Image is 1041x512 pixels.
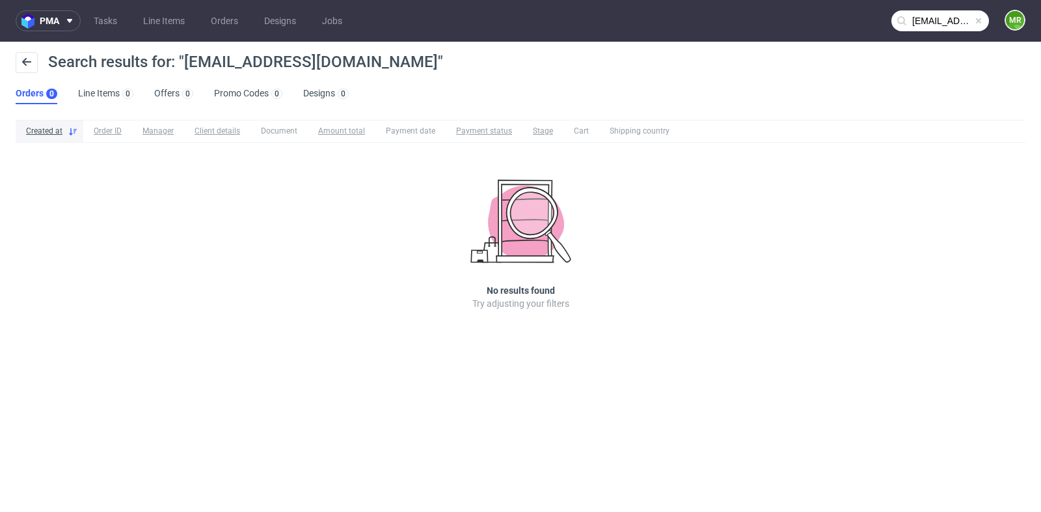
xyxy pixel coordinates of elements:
p: Try adjusting your filters [472,297,569,310]
a: Designs0 [303,83,349,104]
a: Orders0 [16,83,57,104]
div: 0 [49,89,54,98]
span: Payment date [386,126,435,137]
a: Line Items [135,10,193,31]
span: Shipping country [610,126,669,137]
span: Document [261,126,297,137]
span: Order ID [94,126,122,137]
div: 0 [341,89,345,98]
span: Created at [26,126,62,137]
figcaption: MR [1006,11,1024,29]
span: Cart [574,126,589,137]
span: Amount total [318,126,365,137]
a: Tasks [86,10,125,31]
span: Manager [142,126,174,137]
span: Stage [533,126,553,137]
a: Designs [256,10,304,31]
a: Jobs [314,10,350,31]
span: Search results for: "[EMAIL_ADDRESS][DOMAIN_NAME]" [48,53,443,71]
button: pma [16,10,81,31]
a: Line Items0 [78,83,133,104]
span: Payment status [456,126,512,137]
div: 0 [185,89,190,98]
div: 0 [126,89,130,98]
a: Offers0 [154,83,193,104]
img: logo [21,14,40,29]
a: Promo Codes0 [214,83,282,104]
span: pma [40,16,59,25]
h3: No results found [487,284,555,297]
span: Client details [195,126,240,137]
a: Orders [203,10,246,31]
div: 0 [275,89,279,98]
